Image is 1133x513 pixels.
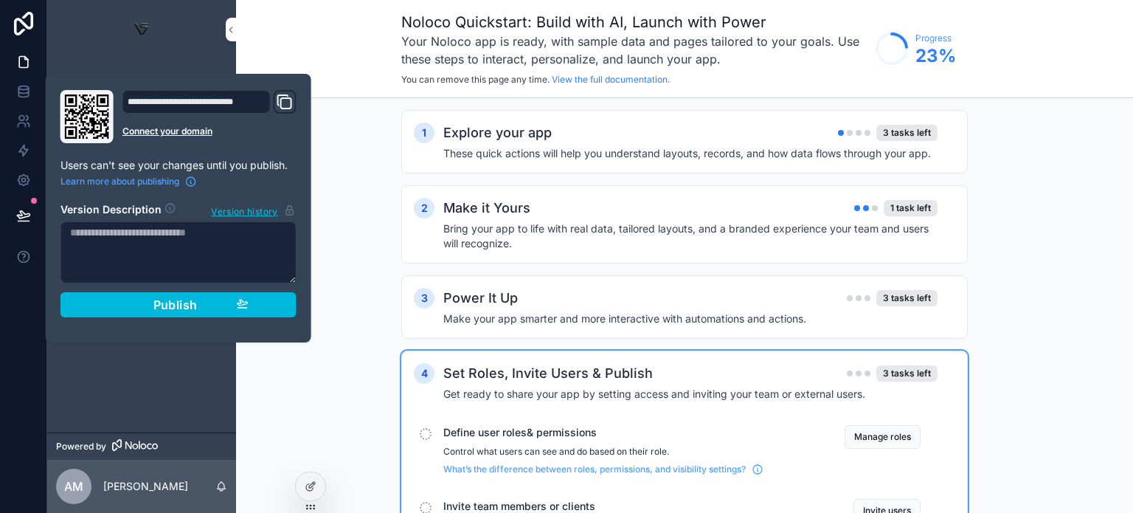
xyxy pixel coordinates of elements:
div: Domain and Custom Link [122,90,297,143]
span: Learn more about publishing [60,176,179,187]
span: AM [64,478,83,495]
img: App logo [130,18,153,41]
span: Progress [915,32,956,44]
span: Version history [211,203,277,218]
span: You can remove this page any time. [401,74,550,85]
h3: Your Noloco app is ready, with sample data and pages tailored to your goals. Use these steps to i... [401,32,868,68]
button: Publish [60,292,297,317]
button: Version history [210,202,296,218]
a: Powered by [47,433,236,460]
p: Users can't see your changes until you publish. [60,158,297,173]
div: scrollable content [47,59,236,322]
h1: Noloco Quickstart: Build with AI, Launch with Power [401,12,868,32]
p: [PERSON_NAME] [103,479,188,494]
a: View the full documentation. [552,74,670,85]
a: Learn more about publishing [60,176,197,187]
h2: Version Description [60,202,162,218]
a: Connect your domain [122,125,297,137]
span: Powered by [56,441,106,452]
span: 23 % [915,44,956,68]
span: Publish [153,297,198,312]
a: App Setup [56,69,227,96]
